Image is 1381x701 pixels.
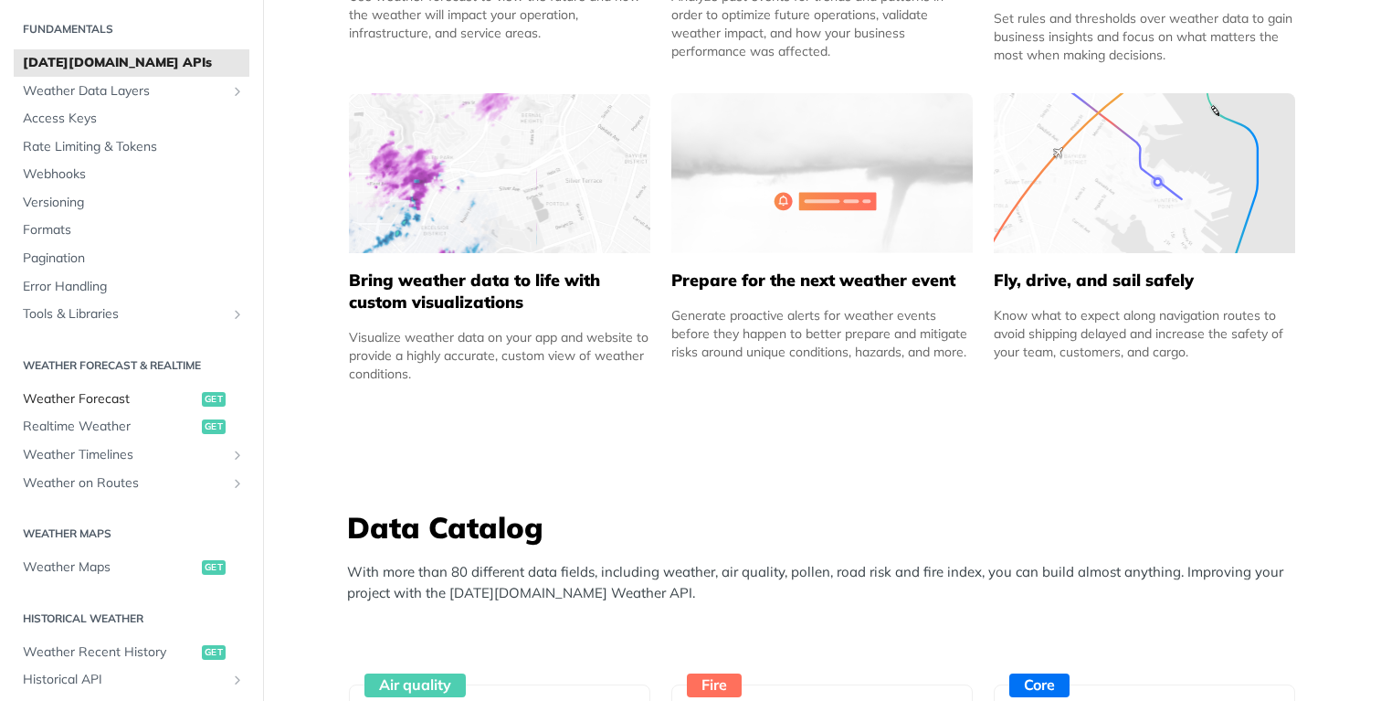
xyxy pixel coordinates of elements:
span: get [202,420,226,434]
span: Weather Timelines [23,446,226,464]
a: Rate Limiting & Tokens [14,133,249,161]
h5: Bring weather data to life with custom visualizations [349,270,650,313]
h3: Data Catalog [347,507,1306,547]
h5: Fly, drive, and sail safely [994,270,1295,292]
span: get [202,392,226,407]
div: Generate proactive alerts for weather events before they happen to better prepare and mitigate ri... [671,306,973,361]
div: Air quality [364,674,466,697]
h2: Weather Forecast & realtime [14,357,249,374]
span: get [202,645,226,660]
a: Tools & LibrariesShow subpages for Tools & Libraries [14,301,249,328]
a: Weather Data LayersShow subpages for Weather Data Layers [14,78,249,105]
div: Know what to expect along navigation routes to avoid shipping delayed and increase the safety of ... [994,306,1295,361]
a: Weather TimelinesShow subpages for Weather Timelines [14,441,249,469]
button: Show subpages for Weather on Routes [230,476,245,491]
span: Tools & Libraries [23,305,226,324]
button: Show subpages for Weather Timelines [230,448,245,462]
span: Weather Forecast [23,390,197,409]
span: Realtime Weather [23,418,197,436]
img: 994b3d6-mask-group-32x.svg [994,93,1295,253]
a: Webhooks [14,161,249,188]
span: Weather Maps [23,558,197,577]
a: Weather on RoutesShow subpages for Weather on Routes [14,470,249,497]
a: Error Handling [14,273,249,301]
button: Show subpages for Historical API [230,673,245,687]
h2: Weather Maps [14,526,249,542]
button: Show subpages for Weather Data Layers [230,84,245,99]
span: Access Keys [23,110,245,128]
div: Core [1009,674,1070,697]
span: Formats [23,221,245,239]
img: 4463876-group-4982x.svg [349,93,650,253]
h2: Historical Weather [14,611,249,627]
span: Pagination [23,250,245,268]
div: Set rules and thresholds over weather data to gain business insights and focus on what matters th... [994,9,1295,64]
span: Versioning [23,194,245,212]
a: Weather Forecastget [14,386,249,413]
a: Historical APIShow subpages for Historical API [14,666,249,694]
img: 2c0a313-group-496-12x.svg [671,93,973,253]
span: Rate Limiting & Tokens [23,138,245,156]
h5: Prepare for the next weather event [671,270,973,292]
a: Formats [14,217,249,244]
p: With more than 80 different data fields, including weather, air quality, pollen, road risk and fi... [347,562,1306,603]
a: Access Keys [14,105,249,133]
span: get [202,560,226,575]
a: [DATE][DOMAIN_NAME] APIs [14,49,249,77]
a: Weather Recent Historyget [14,639,249,666]
div: Fire [687,674,742,697]
button: Show subpages for Tools & Libraries [230,307,245,322]
span: Weather Recent History [23,643,197,662]
span: [DATE][DOMAIN_NAME] APIs [23,54,245,72]
h2: Fundamentals [14,21,249,37]
a: Pagination [14,245,249,272]
span: Webhooks [23,165,245,184]
span: Weather Data Layers [23,82,226,101]
div: Visualize weather data on your app and website to provide a highly accurate, custom view of weath... [349,328,650,383]
span: Historical API [23,671,226,689]
span: Weather on Routes [23,474,226,493]
a: Weather Mapsget [14,554,249,581]
span: Error Handling [23,278,245,296]
a: Versioning [14,189,249,217]
a: Realtime Weatherget [14,413,249,441]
